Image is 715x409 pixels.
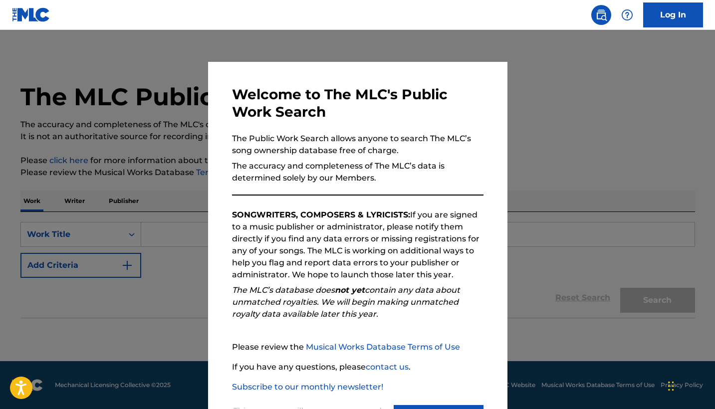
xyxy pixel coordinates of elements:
a: Musical Works Database Terms of Use [306,342,460,352]
strong: not yet [335,285,365,295]
strong: SONGWRITERS, COMPOSERS & LYRICISTS: [232,210,410,219]
a: Log In [643,2,703,27]
p: If you have any questions, please . [232,361,483,373]
p: The Public Work Search allows anyone to search The MLC’s song ownership database free of charge. [232,133,483,157]
img: MLC Logo [12,7,50,22]
p: If you are signed to a music publisher or administrator, please notify them directly if you find ... [232,209,483,281]
div: Help [617,5,637,25]
p: The accuracy and completeness of The MLC’s data is determined solely by our Members. [232,160,483,184]
p: Please review the [232,341,483,353]
a: Subscribe to our monthly newsletter! [232,382,383,392]
iframe: Chat Widget [665,361,715,409]
img: help [621,9,633,21]
em: The MLC’s database does contain any data about unmatched royalties. We will begin making unmatche... [232,285,460,319]
a: Public Search [591,5,611,25]
img: search [595,9,607,21]
a: contact us [366,362,409,372]
h3: Welcome to The MLC's Public Work Search [232,86,483,121]
div: Drag [668,371,674,401]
